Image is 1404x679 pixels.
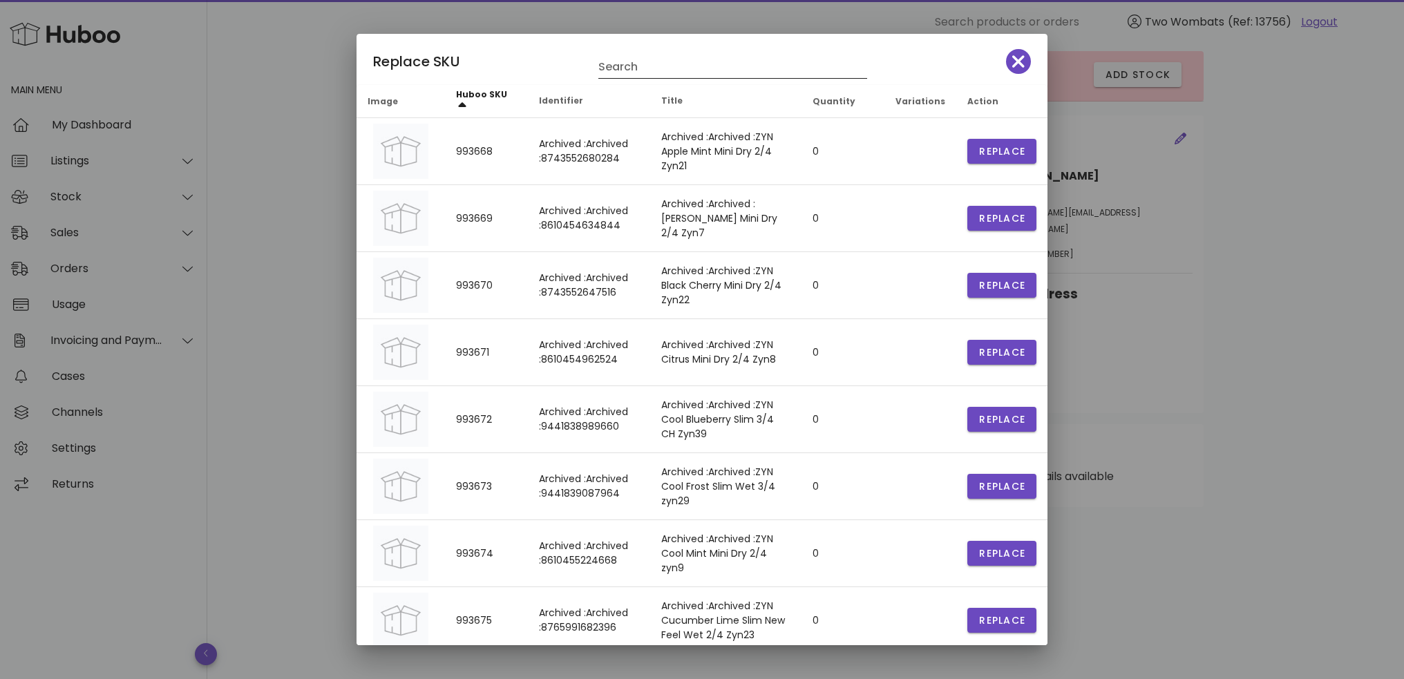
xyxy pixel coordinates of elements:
[967,139,1036,164] button: Replace
[801,453,884,520] td: 0
[967,608,1036,633] button: Replace
[801,520,884,587] td: 0
[801,85,884,118] th: Quantity
[967,95,998,107] span: Action
[801,252,884,319] td: 0
[528,252,650,319] td: Archived :Archived :8743552647516
[967,273,1036,298] button: Replace
[967,206,1036,231] button: Replace
[528,520,650,587] td: Archived :Archived :8610455224668
[978,278,1025,293] span: Replace
[650,85,801,118] th: Title: Not sorted. Activate to sort ascending.
[978,546,1025,561] span: Replace
[445,185,528,252] td: 993669
[650,252,801,319] td: Archived :Archived :ZYN Black Cherry Mini Dry 2/4 Zyn22
[801,587,884,654] td: 0
[445,453,528,520] td: 993673
[368,95,398,107] span: Image
[445,386,528,453] td: 993672
[978,211,1025,226] span: Replace
[650,453,801,520] td: Archived :Archived :ZYN Cool Frost Slim Wet 3/4 zyn29
[456,88,507,100] span: Huboo SKU
[978,479,1025,494] span: Replace
[528,319,650,386] td: Archived :Archived :8610454962524
[528,118,650,185] td: Archived :Archived :8743552680284
[528,587,650,654] td: Archived :Archived :8765991682396
[978,345,1025,360] span: Replace
[801,319,884,386] td: 0
[445,118,528,185] td: 993668
[528,185,650,252] td: Archived :Archived :8610454634844
[539,95,583,106] span: Identifier
[801,386,884,453] td: 0
[978,144,1025,159] span: Replace
[445,85,528,118] th: Huboo SKU: Sorted ascending. Activate to sort descending.
[528,85,650,118] th: Identifier: Not sorted. Activate to sort ascending.
[528,386,650,453] td: Archived :Archived :9441838989660
[650,587,801,654] td: Archived :Archived :ZYN Cucumber Lime Slim New Feel Wet 2/4 Zyn23
[895,95,945,107] span: Variations
[528,453,650,520] td: Archived :Archived :9441839087964
[357,85,445,118] th: Image
[357,34,1047,85] div: Replace SKU
[978,613,1025,628] span: Replace
[884,85,956,118] th: Variations
[650,386,801,453] td: Archived :Archived :ZYN Cool Blueberry Slim 3/4 CH Zyn39
[956,85,1047,118] th: Action
[801,118,884,185] td: 0
[650,118,801,185] td: Archived :Archived :ZYN Apple Mint Mini Dry 2/4 Zyn21
[445,520,528,587] td: 993674
[650,319,801,386] td: Archived :Archived :ZYN Citrus Mini Dry 2/4 Zyn8
[978,412,1025,427] span: Replace
[445,252,528,319] td: 993670
[967,474,1036,499] button: Replace
[650,185,801,252] td: Archived :Archived :[PERSON_NAME] Mini Dry 2/4 Zyn7
[650,520,801,587] td: Archived :Archived :ZYN Cool Mint Mini Dry 2/4 zyn9
[445,319,528,386] td: 993671
[813,95,855,107] span: Quantity
[801,185,884,252] td: 0
[967,407,1036,432] button: Replace
[445,587,528,654] td: 993675
[967,340,1036,365] button: Replace
[967,541,1036,566] button: Replace
[661,95,683,106] span: Title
